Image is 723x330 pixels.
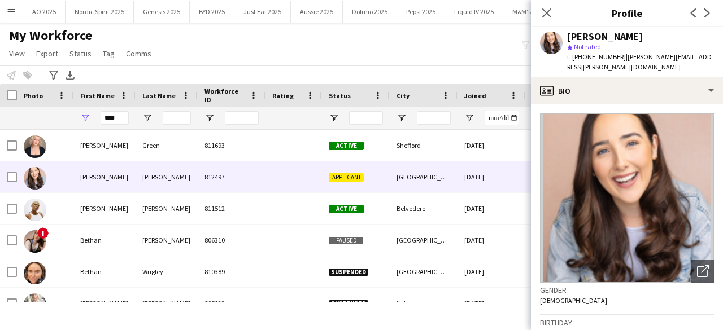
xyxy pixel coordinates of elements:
[329,236,364,245] span: Paused
[198,161,265,192] div: 812497
[24,262,46,284] img: Bethan Wrigley
[5,46,29,61] a: View
[567,52,626,61] span: t. [PHONE_NUMBER]
[142,113,153,123] button: Open Filter Menu
[225,111,259,125] input: Workforce ID Filter Input
[190,1,234,23] button: BYD 2025
[390,161,458,192] div: [GEOGRAPHIC_DATA]
[458,288,525,319] div: [DATE]
[134,1,190,23] button: Genesis 2025
[458,225,525,256] div: [DATE]
[329,205,364,213] span: Active
[73,288,136,319] div: [PERSON_NAME]
[24,167,46,190] img: Beth Lyons
[142,91,176,100] span: Last Name
[503,1,555,23] button: M&M's 2025
[458,256,525,287] div: [DATE]
[37,227,49,239] span: !
[198,225,265,256] div: 806310
[24,293,46,316] img: Bethany Christopher
[136,256,198,287] div: Wrigley
[349,111,383,125] input: Status Filter Input
[73,193,136,224] div: [PERSON_NAME]
[540,285,714,295] h3: Gender
[24,135,46,158] img: Beth Green
[397,113,407,123] button: Open Filter Menu
[390,225,458,256] div: [GEOGRAPHIC_DATA]
[126,49,151,59] span: Comms
[47,68,60,82] app-action-btn: Advanced filters
[540,296,607,305] span: [DEMOGRAPHIC_DATA]
[136,288,198,319] div: [PERSON_NAME]
[397,1,445,23] button: Pepsi 2025
[98,46,119,61] a: Tag
[272,91,294,100] span: Rating
[73,256,136,287] div: Bethan
[36,49,58,59] span: Export
[464,91,486,100] span: Joined
[9,49,25,59] span: View
[567,32,643,42] div: [PERSON_NAME]
[445,1,503,23] button: Liquid IV 2025
[458,130,525,161] div: [DATE]
[63,68,77,82] app-action-btn: Export XLSX
[329,268,368,276] span: Suspended
[23,1,66,23] button: AO 2025
[73,161,136,192] div: [PERSON_NAME]
[567,52,712,71] span: | [PERSON_NAME][EMAIL_ADDRESS][PERSON_NAME][DOMAIN_NAME]
[329,173,364,182] span: Applicant
[531,6,723,20] h3: Profile
[691,260,714,283] div: Open photos pop-in
[329,142,364,150] span: Active
[329,113,339,123] button: Open Filter Menu
[329,300,368,308] span: Suspended
[397,91,410,100] span: City
[65,46,96,61] a: Status
[198,288,265,319] div: 805122
[390,288,458,319] div: Usk
[329,91,351,100] span: Status
[24,199,46,221] img: Beth Yemi-Omowumi
[9,27,92,44] span: My Workforce
[198,130,265,161] div: 811693
[291,1,343,23] button: Aussie 2025
[343,1,397,23] button: Dolmio 2025
[80,113,90,123] button: Open Filter Menu
[417,111,451,125] input: City Filter Input
[103,49,115,59] span: Tag
[198,256,265,287] div: 810389
[73,225,136,256] div: Bethan
[24,230,46,253] img: Bethan Vickers
[458,161,525,192] div: [DATE]
[540,318,714,328] h3: Birthday
[234,1,291,23] button: Just Eat 2025
[69,49,92,59] span: Status
[73,130,136,161] div: [PERSON_NAME]
[458,193,525,224] div: [DATE]
[101,111,129,125] input: First Name Filter Input
[464,113,474,123] button: Open Filter Menu
[136,161,198,192] div: [PERSON_NAME]
[390,256,458,287] div: [GEOGRAPHIC_DATA], near [GEOGRAPHIC_DATA]
[390,130,458,161] div: Shefford
[136,130,198,161] div: Green
[574,42,601,51] span: Not rated
[136,193,198,224] div: [PERSON_NAME]
[204,113,215,123] button: Open Filter Menu
[121,46,156,61] a: Comms
[80,91,115,100] span: First Name
[24,91,43,100] span: Photo
[163,111,191,125] input: Last Name Filter Input
[198,193,265,224] div: 811512
[540,113,714,283] img: Crew avatar or photo
[204,87,245,104] span: Workforce ID
[531,77,723,104] div: Bio
[485,111,519,125] input: Joined Filter Input
[390,193,458,224] div: Belvedere
[32,46,63,61] a: Export
[66,1,134,23] button: Nordic Spirit 2025
[136,225,198,256] div: [PERSON_NAME]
